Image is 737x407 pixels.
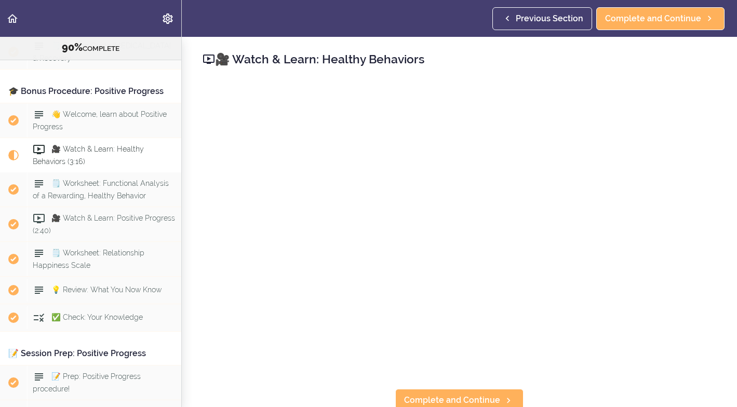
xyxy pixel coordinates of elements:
[33,372,141,392] span: 📝 Prep: Positive Progress procedure!
[203,50,716,68] h2: 🎥 Watch & Learn: Healthy Behaviors
[6,12,19,25] svg: Back to course curriculum
[13,41,168,55] div: COMPLETE
[516,12,583,25] span: Previous Section
[404,394,500,406] span: Complete and Continue
[162,12,174,25] svg: Settings Menu
[203,84,716,372] iframe: Video Player
[492,7,592,30] a: Previous Section
[51,286,162,294] span: 💡 Review: What You Now Know
[33,249,144,269] span: 🗒️ Worksheet: Relationship Happiness Scale
[33,214,175,234] span: 🎥 Watch & Learn: Positive Progress (2:40)
[62,41,83,53] span: 90%
[605,12,701,25] span: Complete and Continue
[33,42,171,62] span: 🗒️ Session Guide [MEDICAL_DATA] & Recovery
[51,313,143,321] span: ✅ Check: Your Knowledge
[33,110,167,130] span: 👋 Welcome, learn about Positive Progress
[596,7,725,30] a: Complete and Continue
[33,145,144,165] span: 🎥 Watch & Learn: Healthy Behaviors (3:16)
[33,179,169,199] span: 🗒️ Worksheet: Functional Analysis of a Rewarding, Healthy Behavior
